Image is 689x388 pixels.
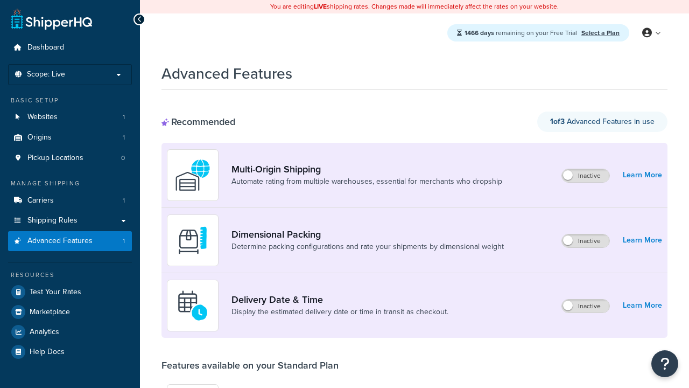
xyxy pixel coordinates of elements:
[231,176,502,187] a: Automate rating from multiple warehouses, essential for merchants who dropship
[8,231,132,251] a: Advanced Features1
[8,128,132,148] li: Origins
[30,308,70,317] span: Marketplace
[562,234,609,247] label: Inactive
[465,28,579,38] span: remaining on your Free Trial
[8,342,132,362] a: Help Docs
[231,163,502,175] a: Multi-Origin Shipping
[8,148,132,168] a: Pickup Locations0
[123,133,125,142] span: 1
[27,216,78,225] span: Shipping Rules
[123,113,125,122] span: 1
[27,196,54,205] span: Carriers
[623,298,662,313] a: Learn More
[30,348,65,357] span: Help Docs
[30,288,81,297] span: Test Your Rates
[161,116,235,128] div: Recommended
[174,221,212,259] img: DTVBYsAAAAAASUVORK5CYII=
[651,350,678,377] button: Open Resource Center
[161,359,339,371] div: Features available on your Standard Plan
[562,300,609,313] label: Inactive
[174,287,212,324] img: gfkeb5ejjkALwAAAABJRU5ErkJggg==
[314,2,327,11] b: LIVE
[231,228,504,240] a: Dimensional Packing
[8,282,132,302] a: Test Your Rates
[8,191,132,211] li: Carriers
[8,231,132,251] li: Advanced Features
[231,294,448,306] a: Delivery Date & Time
[8,322,132,342] a: Analytics
[27,113,58,122] span: Websites
[174,156,212,194] img: WatD5o0RtDAAAAAElFTkSuQmCC
[121,154,125,163] span: 0
[8,107,132,127] li: Websites
[623,168,662,183] a: Learn More
[8,38,132,58] a: Dashboard
[161,63,292,84] h1: Advanced Features
[27,43,64,52] span: Dashboard
[8,179,132,188] div: Manage Shipping
[562,169,609,182] label: Inactive
[27,133,52,142] span: Origins
[8,191,132,211] a: Carriers1
[231,307,448,317] a: Display the estimated delivery date or time in transit as checkout.
[123,237,125,246] span: 1
[231,241,504,252] a: Determine packing configurations and rate your shipments by dimensional weight
[623,233,662,248] a: Learn More
[465,28,494,38] strong: 1466 days
[30,328,59,337] span: Analytics
[8,271,132,280] div: Resources
[27,70,65,79] span: Scope: Live
[27,237,93,246] span: Advanced Features
[8,302,132,322] a: Marketplace
[581,28,620,38] a: Select a Plan
[8,107,132,127] a: Websites1
[8,148,132,168] li: Pickup Locations
[550,116,655,127] span: Advanced Features in use
[8,128,132,148] a: Origins1
[550,116,565,127] strong: 1 of 3
[27,154,83,163] span: Pickup Locations
[123,196,125,205] span: 1
[8,211,132,231] a: Shipping Rules
[8,96,132,105] div: Basic Setup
